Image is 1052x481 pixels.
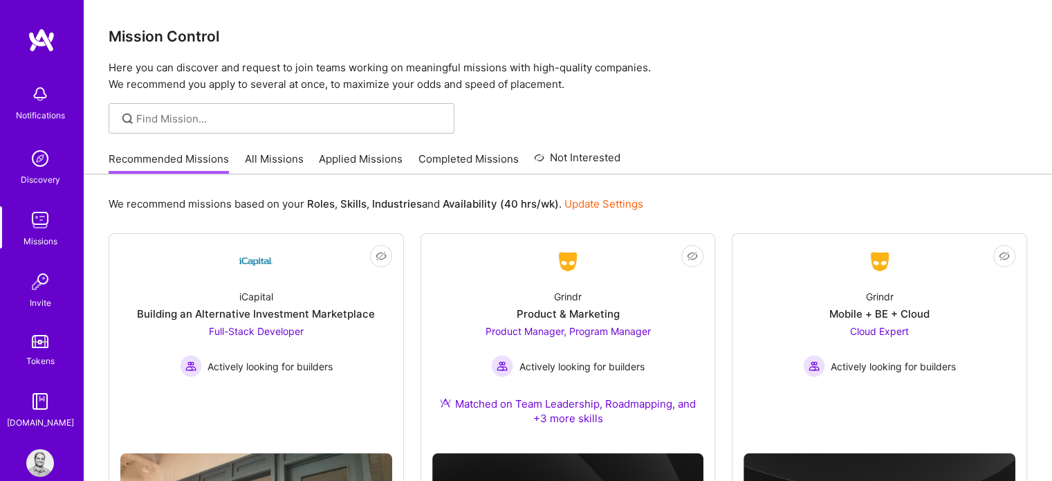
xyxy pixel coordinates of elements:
a: Company LogoGrindrMobile + BE + CloudCloud Expert Actively looking for buildersActively looking f... [744,245,1015,420]
b: Roles [307,197,335,210]
img: Invite [26,268,54,296]
div: Matched on Team Leadership, Roadmapping, and +3 more skills [432,397,704,426]
span: Actively looking for builders [831,359,956,374]
span: Product Manager, Program Manager [485,325,650,337]
img: Actively looking for builders [180,355,202,377]
div: Discovery [21,172,60,187]
span: Actively looking for builders [519,359,644,374]
img: bell [26,80,54,108]
div: Product & Marketing [516,307,619,321]
img: Company Logo [551,249,584,274]
img: guide book [26,388,54,415]
h3: Mission Control [109,28,1027,45]
img: Actively looking for builders [491,355,513,377]
a: Applied Missions [319,152,403,174]
i: icon EyeClosed [999,251,1010,262]
a: Company LogoiCapitalBuilding an Alternative Investment MarketplaceFull-Stack Developer Actively l... [120,245,392,442]
i: icon EyeClosed [687,251,698,262]
span: Cloud Expert [850,325,909,337]
img: Actively looking for builders [803,355,825,377]
div: Grindr [866,289,894,304]
div: Invite [30,296,51,310]
b: Skills [340,197,367,210]
div: iCapital [239,289,273,304]
a: Recommended Missions [109,152,229,174]
img: User Avatar [26,449,54,477]
a: Update Settings [564,197,643,210]
b: Industries [372,197,422,210]
span: Full-Stack Developer [209,325,304,337]
img: teamwork [26,206,54,234]
img: discovery [26,145,54,172]
p: Here you can discover and request to join teams working on meaningful missions with high-quality ... [109,60,1027,93]
a: Completed Missions [418,152,519,174]
a: Not Interested [534,149,620,174]
div: [DOMAIN_NAME] [7,415,74,430]
p: We recommend missions based on your , , and . [109,197,643,211]
div: Building an Alternative Investment Marketplace [137,307,375,321]
div: Notifications [16,108,65,122]
div: Grindr [554,289,582,304]
div: Tokens [26,354,55,368]
a: All Missions [245,152,304,174]
img: tokens [32,335,48,348]
b: Availability (40 hrs/wk) [443,197,559,210]
div: Mobile + BE + Cloud [829,307,930,321]
span: Actively looking for builders [207,359,333,374]
div: Missions [24,234,57,248]
i: icon SearchGrey [120,111,136,127]
a: Company LogoGrindrProduct & MarketingProduct Manager, Program Manager Actively looking for builde... [432,245,704,442]
i: icon EyeClosed [376,251,387,262]
img: Company Logo [863,249,896,274]
a: User Avatar [23,449,57,477]
img: Company Logo [239,245,273,278]
input: Find Mission... [136,111,444,126]
img: logo [28,28,55,53]
img: Ateam Purple Icon [440,397,451,408]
